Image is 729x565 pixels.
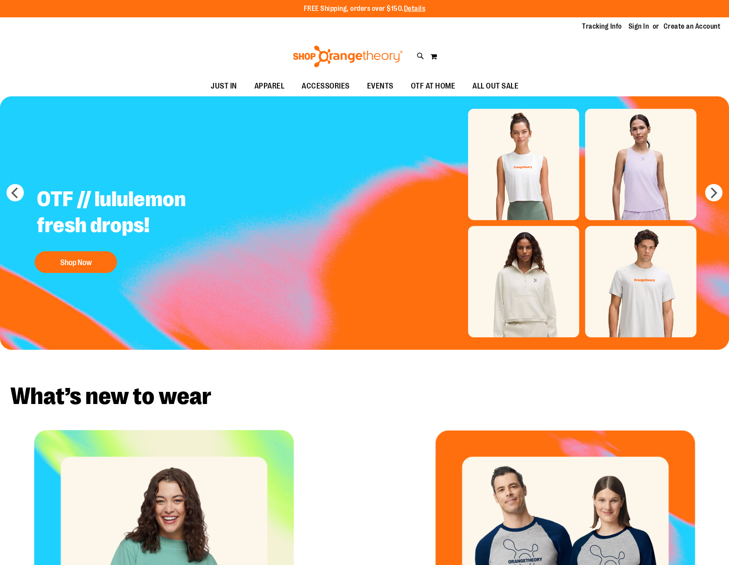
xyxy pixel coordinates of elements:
h2: What’s new to wear [10,384,719,408]
a: Details [404,5,426,13]
span: JUST IN [211,76,237,96]
button: prev [7,184,24,201]
span: ACCESSORIES [302,76,350,96]
img: Shop Orangetheory [292,46,404,67]
span: APPAREL [254,76,285,96]
p: FREE Shipping, orders over $150. [304,4,426,14]
a: OTF // lululemon fresh drops! Shop Now [30,180,246,277]
button: Shop Now [35,251,117,273]
span: OTF AT HOME [411,76,456,96]
span: EVENTS [367,76,394,96]
a: Create an Account [664,22,721,31]
span: ALL OUT SALE [472,76,518,96]
button: next [705,184,722,201]
a: Tracking Info [582,22,622,31]
a: Sign In [628,22,649,31]
h2: OTF // lululemon fresh drops! [30,180,246,247]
